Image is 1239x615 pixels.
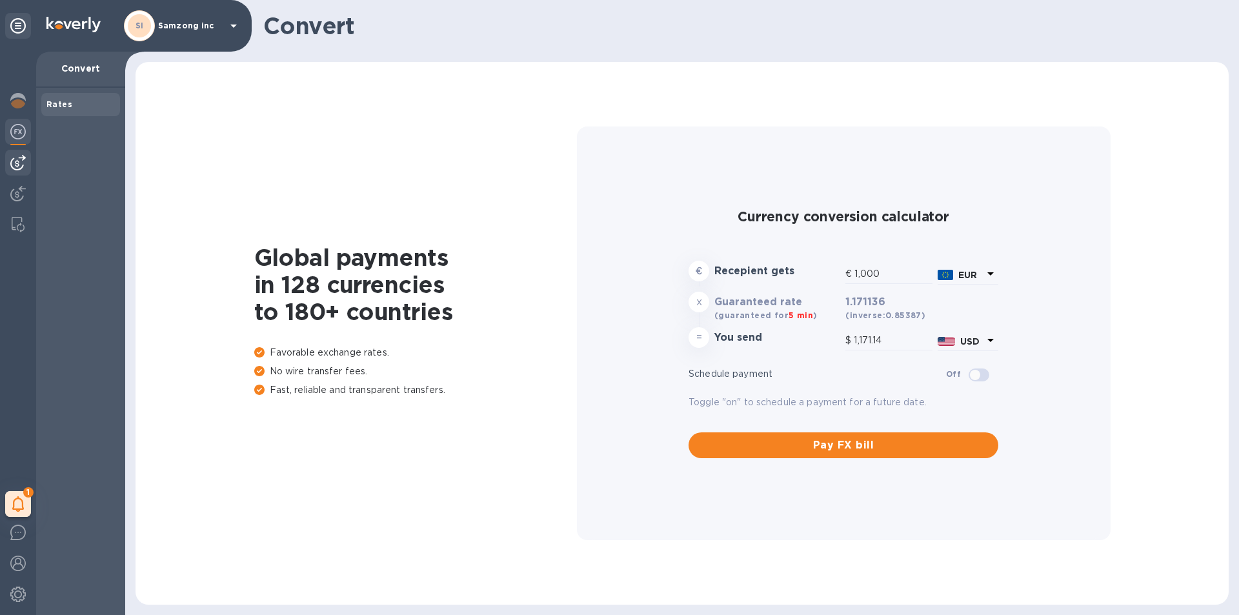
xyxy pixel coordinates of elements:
[696,266,702,276] strong: €
[845,296,998,308] h3: 1.171136
[689,292,709,312] div: x
[136,21,144,30] b: SI
[46,62,115,75] p: Convert
[23,487,34,498] span: 1
[689,208,998,225] h2: Currency conversion calculator
[158,21,223,30] p: Samzong inc
[714,296,840,308] h3: Guaranteed rate
[854,331,932,350] input: Amount
[960,336,980,347] b: USD
[938,337,955,346] img: USD
[254,365,577,378] p: No wire transfer fees.
[958,270,977,280] b: EUR
[946,369,961,379] b: Off
[46,17,101,32] img: Logo
[789,310,813,320] span: 5 min
[845,310,925,320] b: (inverse: 0.85387 )
[254,383,577,397] p: Fast, reliable and transparent transfers.
[254,244,577,325] h1: Global payments in 128 currencies to 180+ countries
[254,346,577,359] p: Favorable exchange rates.
[10,124,26,139] img: Foreign exchange
[845,265,854,284] div: €
[845,331,854,350] div: $
[5,13,31,39] div: Unpin categories
[46,99,72,109] b: Rates
[689,396,998,409] p: Toggle "on" to schedule a payment for a future date.
[699,438,988,453] span: Pay FX bill
[714,265,840,277] h3: Recepient gets
[689,327,709,348] div: =
[714,310,817,320] b: (guaranteed for )
[714,332,840,344] h3: You send
[263,12,1218,39] h1: Convert
[689,432,998,458] button: Pay FX bill
[854,265,932,284] input: Amount
[689,367,946,381] p: Schedule payment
